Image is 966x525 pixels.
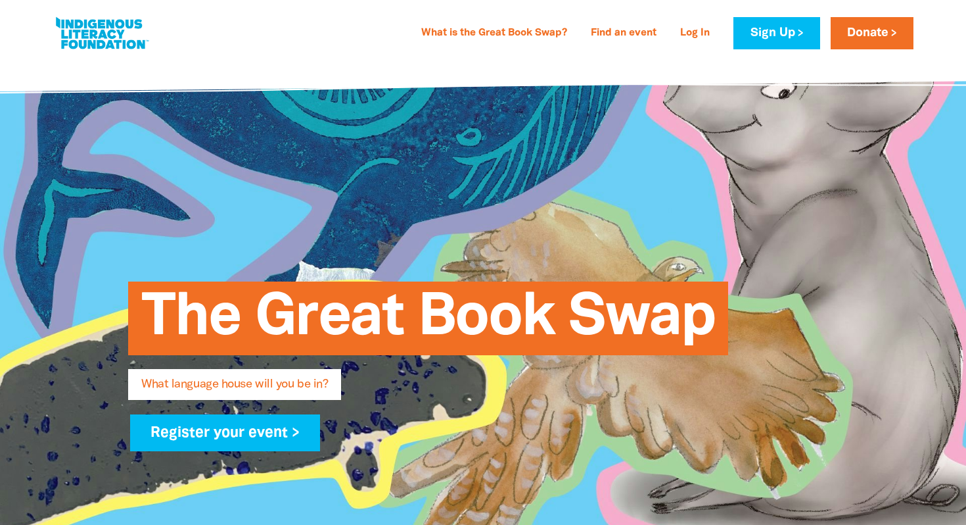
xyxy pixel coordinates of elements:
[583,23,664,44] a: Find an event
[141,291,715,355] span: The Great Book Swap
[130,414,320,451] a: Register your event >
[413,23,575,44] a: What is the Great Book Swap?
[672,23,718,44] a: Log In
[141,379,328,400] span: What language house will you be in?
[831,17,913,49] a: Donate
[733,17,819,49] a: Sign Up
